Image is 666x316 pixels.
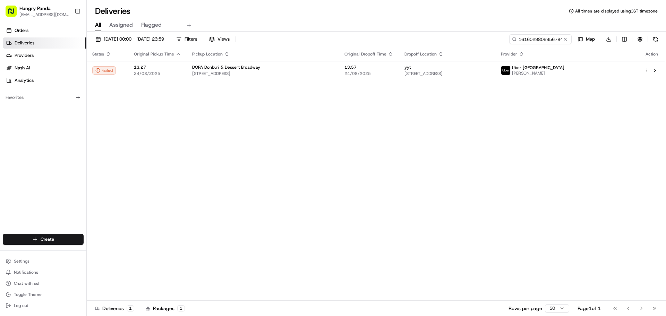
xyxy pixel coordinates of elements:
div: Action [644,51,659,57]
button: Chat with us! [3,279,84,288]
button: Filters [173,34,200,44]
p: Rows per page [509,305,542,312]
div: 1 [127,305,134,311]
span: Status [92,51,104,57]
a: Nash AI [3,62,86,74]
button: Create [3,234,84,245]
button: Map [574,34,598,44]
span: 13:57 [344,65,393,70]
button: [EMAIL_ADDRESS][DOMAIN_NAME] [19,12,69,17]
span: Dropoff Location [404,51,437,57]
span: Views [217,36,230,42]
div: Packages [146,305,185,312]
a: Orders [3,25,86,36]
span: Uber [GEOGRAPHIC_DATA] [512,65,564,70]
div: Page 1 of 1 [578,305,601,312]
span: Provider [501,51,517,57]
span: Providers [15,52,34,59]
span: Original Pickup Time [134,51,174,57]
button: Log out [3,301,84,310]
span: Map [586,36,595,42]
input: Type to search [509,34,572,44]
span: Orders [15,27,28,34]
span: Nash AI [15,65,30,71]
button: [DATE] 00:00 - [DATE] 23:59 [92,34,167,44]
span: Flagged [141,21,162,29]
div: Favorites [3,92,84,103]
span: Filters [185,36,197,42]
span: Toggle Theme [14,292,42,297]
span: Chat with us! [14,281,39,286]
img: uber-new-logo.jpeg [501,66,510,75]
button: Toggle Theme [3,290,84,299]
span: [STREET_ADDRESS] [404,71,490,76]
span: Log out [14,303,28,308]
span: [STREET_ADDRESS] [192,71,333,76]
span: DOPA Donburi & Dessert Broadway [192,65,260,70]
span: 24/08/2025 [344,71,393,76]
span: All [95,21,101,29]
span: [DATE] 00:00 - [DATE] 23:59 [104,36,164,42]
span: Analytics [15,77,34,84]
span: yyt [404,65,411,70]
button: Settings [3,256,84,266]
a: Providers [3,50,86,61]
span: Create [41,236,54,242]
button: Views [206,34,233,44]
div: 1 [177,305,185,311]
span: Notifications [14,270,38,275]
div: Deliveries [95,305,134,312]
button: Notifications [3,267,84,277]
span: [PERSON_NAME] [512,70,564,76]
span: Assigned [109,21,133,29]
a: Analytics [3,75,86,86]
a: Deliveries [3,37,86,49]
span: 13:27 [134,65,181,70]
h1: Deliveries [95,6,130,17]
button: Hungry Panda[EMAIL_ADDRESS][DOMAIN_NAME] [3,3,72,19]
button: Refresh [651,34,660,44]
button: Hungry Panda [19,5,51,12]
span: Pickup Location [192,51,223,57]
span: Original Dropoff Time [344,51,386,57]
span: 24/08/2025 [134,71,181,76]
span: All times are displayed using CST timezone [575,8,658,14]
span: Settings [14,258,29,264]
button: Failed [92,66,116,75]
span: Deliveries [15,40,34,46]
